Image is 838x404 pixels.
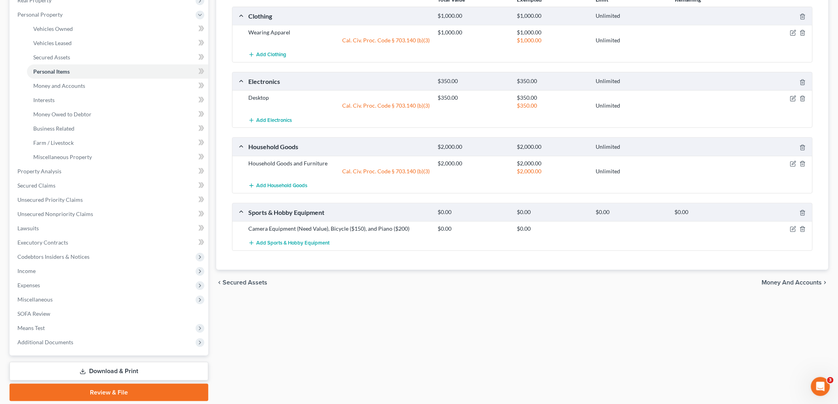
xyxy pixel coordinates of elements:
[513,28,592,36] div: $1,000.00
[513,78,592,85] div: $350.00
[33,125,74,132] span: Business Related
[11,235,208,250] a: Executory Contracts
[33,154,92,160] span: Miscellaneous Property
[592,209,671,216] div: $0.00
[244,167,434,175] div: Cal. Civ. Proc. Code § 703.140 (b)(3)
[762,279,822,286] span: Money and Accounts
[592,78,671,85] div: Unlimited
[17,196,83,203] span: Unsecured Priority Claims
[10,362,208,381] a: Download & Print
[17,296,53,303] span: Miscellaneous
[11,193,208,207] a: Unsecured Priority Claims
[17,310,50,317] span: SOFA Review
[27,36,208,50] a: Vehicles Leased
[256,182,307,189] span: Add Household Goods
[11,178,208,193] a: Secured Claims
[513,94,592,102] div: $350.00
[434,159,513,167] div: $2,000.00
[592,167,671,175] div: Unlimited
[17,253,90,260] span: Codebtors Insiders & Notices
[17,282,40,288] span: Expenses
[33,40,72,46] span: Vehicles Leased
[827,377,834,383] span: 3
[244,94,434,102] div: Desktop
[33,97,55,103] span: Interests
[513,167,592,175] div: $2,000.00
[27,50,208,64] a: Secured Assets
[256,240,329,247] span: Add Sports & Hobby Equipment
[17,267,36,274] span: Income
[513,102,592,110] div: $350.00
[256,117,292,123] span: Add Electronics
[513,143,592,151] div: $2,000.00
[671,209,750,216] div: $0.00
[244,36,434,44] div: Cal. Civ. Proc. Code § 703.140 (b)(3)
[434,78,513,85] div: $350.00
[434,12,513,20] div: $1,000.00
[513,225,592,233] div: $0.00
[17,225,39,231] span: Lawsuits
[27,79,208,93] a: Money and Accounts
[33,139,74,146] span: Farm / Livestock
[10,384,208,401] a: Review & File
[244,77,434,85] div: Electronics
[244,159,434,167] div: Household Goods and Furniture
[27,93,208,107] a: Interests
[244,12,434,20] div: Clothing
[223,279,267,286] span: Secured Assets
[33,25,73,32] span: Vehicles Owned
[11,221,208,235] a: Lawsuits
[244,208,434,216] div: Sports & Hobby Equipment
[592,102,671,110] div: Unlimited
[11,164,208,178] a: Property Analysis
[248,236,329,250] button: Add Sports & Hobby Equipment
[248,178,307,193] button: Add Household Goods
[27,22,208,36] a: Vehicles Owned
[513,36,592,44] div: $1,000.00
[244,102,434,110] div: Cal. Civ. Proc. Code § 703.140 (b)(3)
[33,54,70,61] span: Secured Assets
[17,182,55,189] span: Secured Claims
[513,209,592,216] div: $0.00
[11,207,208,221] a: Unsecured Nonpriority Claims
[17,11,63,18] span: Personal Property
[256,52,286,58] span: Add Clothing
[592,36,671,44] div: Unlimited
[244,28,434,36] div: Wearing Apparel
[434,94,513,102] div: $350.00
[244,142,434,151] div: Household Goods
[248,113,292,127] button: Add Electronics
[434,28,513,36] div: $1,000.00
[216,279,267,286] button: chevron_left Secured Assets
[434,143,513,151] div: $2,000.00
[17,211,93,217] span: Unsecured Nonpriority Claims
[17,339,73,345] span: Additional Documents
[248,47,286,62] button: Add Clothing
[513,159,592,167] div: $2,000.00
[592,143,671,151] div: Unlimited
[822,279,828,286] i: chevron_right
[811,377,830,396] iframe: Intercom live chat
[216,279,223,286] i: chevron_left
[33,68,70,75] span: Personal Items
[27,121,208,136] a: Business Related
[17,168,61,174] span: Property Analysis
[513,12,592,20] div: $1,000.00
[434,225,513,233] div: $0.00
[592,12,671,20] div: Unlimited
[33,111,91,118] span: Money Owed to Debtor
[27,136,208,150] a: Farm / Livestock
[244,225,434,233] div: Camera Equipment (Need Value), Bicycle ($150), and Piano ($200)
[17,239,68,246] span: Executory Contracts
[33,82,85,89] span: Money and Accounts
[27,64,208,79] a: Personal Items
[762,279,828,286] button: Money and Accounts chevron_right
[27,150,208,164] a: Miscellaneous Property
[434,209,513,216] div: $0.00
[27,107,208,121] a: Money Owed to Debtor
[11,307,208,321] a: SOFA Review
[17,324,45,331] span: Means Test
